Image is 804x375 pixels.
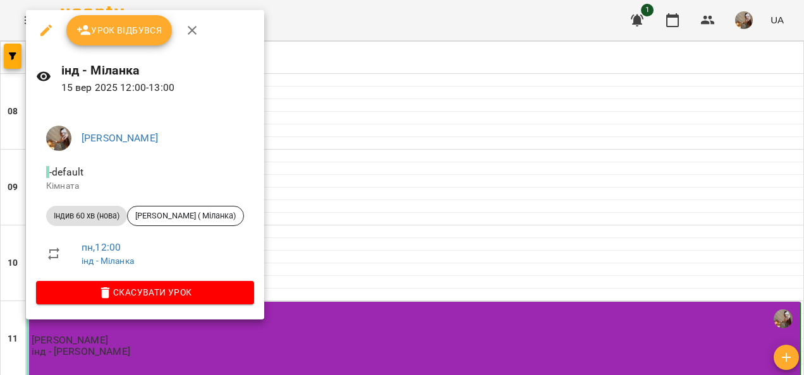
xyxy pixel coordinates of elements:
span: Індив 60 хв (нова) [46,210,127,222]
img: 064cb9cc0df9fe3f3a40f0bf741a8fe7.JPG [46,126,71,151]
span: Скасувати Урок [46,285,244,300]
button: Урок відбувся [66,15,173,45]
a: інд - Міланка [82,256,134,266]
a: пн , 12:00 [82,241,121,253]
a: [PERSON_NAME] [82,132,158,144]
p: Кімната [46,180,244,193]
p: 15 вер 2025 12:00 - 13:00 [61,80,254,95]
span: - default [46,166,86,178]
h6: інд - Міланка [61,61,254,80]
span: [PERSON_NAME] ( Міланка) [128,210,243,222]
button: Скасувати Урок [36,281,254,304]
span: Урок відбувся [76,23,162,38]
div: [PERSON_NAME] ( Міланка) [127,206,244,226]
